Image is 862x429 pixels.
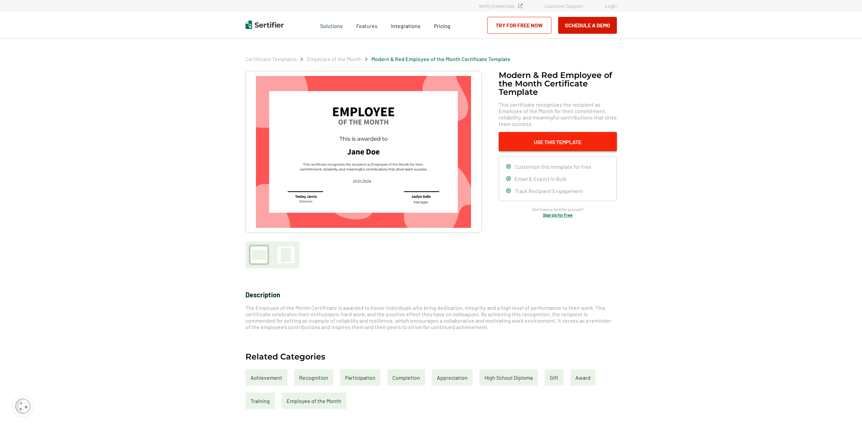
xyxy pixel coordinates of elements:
[245,352,325,361] h2: Related Categories
[432,369,473,386] a: Appreciation
[545,3,583,9] a: Customer Support
[245,291,280,299] span: Description
[245,304,611,330] span: The Employee of the Month Certificate is awarded to honor individuals who bring dedication, integ...
[340,369,381,386] a: Participation
[570,369,596,386] a: Award
[499,101,617,127] span: This certificate recognizes the recipient as Employee of the Month for their commitment, reliabil...
[245,369,287,386] a: Achievement
[828,397,862,429] iframe: Chat Widget
[545,369,564,386] a: Gift
[499,132,617,151] button: Use This Template
[518,4,523,8] img: Verified
[487,17,551,34] a: Try for Free Now
[605,3,617,9] a: Login
[256,76,471,228] img: Modern & Red Employee of the Month Certificate Template
[391,21,420,29] a: Integrations
[294,369,333,386] a: Recognition
[245,56,297,62] a: Certificate Templates
[282,393,346,409] a: Employee of the Month
[515,163,592,170] span: Customize this template for free
[515,188,583,194] span: Track Recipient Engagement
[307,56,362,62] a: Employee of the Month
[245,21,284,29] img: Sertifier | Digital Credentialing Platform
[320,21,343,29] span: Solutions
[543,213,573,217] a: Sign Up for Free
[479,3,523,9] a: Verify Credentials
[391,23,420,29] span: Integrations
[434,21,450,29] a: Pricing
[499,71,617,96] h1: Modern & Red Employee of the Month Certificate Template
[532,206,583,213] span: Don’t have a Sertifier account?
[479,369,538,386] a: High School Diploma
[245,56,511,62] div: Breadcrumb
[434,23,450,29] span: Pricing
[371,56,511,62] a: Modern & Red Employee of the Month Certificate Template
[387,369,425,386] a: Completion
[558,17,617,34] button: Schedule a Demo
[515,176,567,182] span: Email & Export in Bulk
[356,21,377,29] span: Features
[15,399,30,414] img: Cookie Popup Icon
[245,393,275,409] a: Training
